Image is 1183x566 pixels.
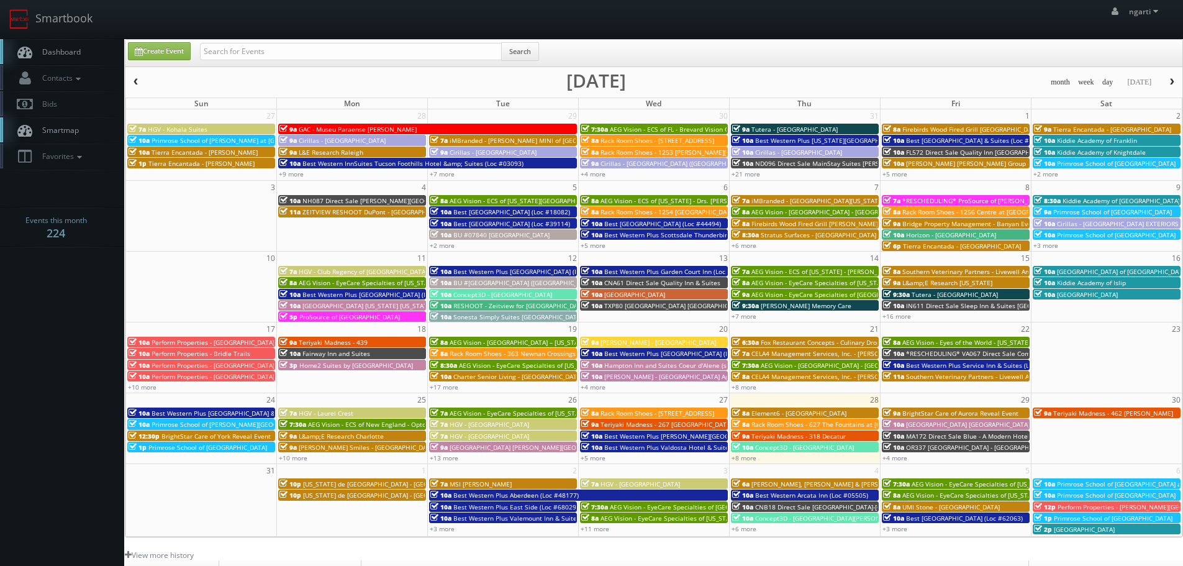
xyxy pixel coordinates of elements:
span: 7a [732,349,750,358]
span: 8a [581,409,599,418]
span: 10a [430,491,451,500]
span: 9a [883,219,900,228]
span: 6a [732,480,750,488]
span: 9a [279,148,297,157]
span: 10a [732,491,753,500]
span: Best Western Arcata Inn (Loc #05505) [755,491,868,500]
span: Best Western Plus Service Inn & Suites (Loc #61094) WHITE GLOVE [906,361,1106,370]
span: Best Western Plus [US_STATE][GEOGRAPHIC_DATA] [GEOGRAPHIC_DATA] (Loc #37096) [755,136,1008,145]
span: Firebirds Wood Fired Grill [GEOGRAPHIC_DATA] [902,125,1041,134]
span: Dashboard [36,47,81,57]
span: HGV - [GEOGRAPHIC_DATA] [450,432,529,440]
span: 6:30a [732,338,759,347]
span: Teriyaki Madness - 439 [299,338,368,347]
span: Kiddie Academy of Islip [1057,278,1126,287]
span: 10a [581,361,602,370]
span: 10a [1034,231,1055,239]
span: Primrose School of [GEOGRAPHIC_DATA] [1057,159,1176,168]
span: 9a [430,443,448,452]
span: 11a [279,208,301,216]
span: 8a [883,491,900,500]
span: Rack Room Shoes - [STREET_ADDRESS] [601,136,714,145]
span: 9a [732,290,750,299]
span: Primrose School of [GEOGRAPHIC_DATA] [1053,208,1172,216]
span: Best [GEOGRAPHIC_DATA] & Suites (Loc #37117) [906,136,1049,145]
span: [GEOGRAPHIC_DATA] [US_STATE] [US_STATE] [302,301,433,310]
span: [GEOGRAPHIC_DATA] [PERSON_NAME][GEOGRAPHIC_DATA] [450,443,622,452]
span: 10a [1034,480,1055,488]
span: 7:30a [279,420,306,429]
span: 8a [581,148,599,157]
span: AEG Vision - [GEOGRAPHIC_DATA] – [US_STATE][GEOGRAPHIC_DATA]. ([GEOGRAPHIC_DATA]) [450,338,717,347]
span: MSI [PERSON_NAME] [450,480,512,488]
span: Sonesta Simply Suites [GEOGRAPHIC_DATA] [453,313,582,321]
span: AEG Vision - [GEOGRAPHIC_DATA] - [GEOGRAPHIC_DATA] [751,208,916,216]
span: 9a [279,338,297,347]
span: 8a [581,196,599,205]
span: BrightStar Care of York Reveal Event [161,432,271,440]
span: OR337 [GEOGRAPHIC_DATA] - [GEOGRAPHIC_DATA] [906,443,1055,452]
span: 10p [279,480,301,488]
span: [GEOGRAPHIC_DATA] [GEOGRAPHIC_DATA] [906,420,1030,429]
span: Kiddie Academy of Knightdale [1057,148,1146,157]
span: HGV - [GEOGRAPHIC_DATA] [601,480,680,488]
span: 10a [581,301,602,310]
span: Rack Room Shoes - 627 The Fountains at [GEOGRAPHIC_DATA] (No Rush) [751,420,966,429]
span: 7a [279,267,297,276]
a: +5 more [581,241,605,250]
span: 11a [883,372,904,381]
span: 10a [1034,267,1055,276]
span: 8a [581,136,599,145]
span: AEG Vision - ECS of New England - OptomEyes Health – [GEOGRAPHIC_DATA] [308,420,535,429]
span: 10a [279,290,301,299]
span: BU #07840 [GEOGRAPHIC_DATA] [453,231,550,239]
a: +13 more [430,454,458,462]
a: +5 more [581,454,605,462]
span: 9a [1034,125,1051,134]
span: 7:30a [581,125,608,134]
a: +2 more [1033,170,1058,178]
span: Perform Properties - [GEOGRAPHIC_DATA] [152,338,274,347]
span: 10a [883,231,904,239]
span: Best Western Plus Garden Court Inn (Loc #05224) [604,267,752,276]
span: Rack Room Shoes - 1253 [PERSON_NAME][GEOGRAPHIC_DATA] [601,148,785,157]
span: HGV - Club Regency of [GEOGRAPHIC_DATA] [299,267,427,276]
a: Create Event [128,42,191,60]
span: ngarti [1129,6,1162,17]
span: NH087 Direct Sale [PERSON_NAME][GEOGRAPHIC_DATA], Ascend Hotel Collection [302,196,545,205]
span: 10a [279,301,301,310]
span: Charter Senior Living - [GEOGRAPHIC_DATA] [453,372,582,381]
span: 8:30a [430,361,457,370]
span: 10a [279,349,301,358]
span: 10a [883,301,904,310]
span: 8a [732,409,750,418]
span: 10a [581,219,602,228]
span: Best Western Plus Scottsdale Thunderbird Suites (Loc #03156) [604,231,792,239]
span: 8a [430,196,448,205]
a: +9 more [279,170,304,178]
span: Rack Room Shoes - 363 Newnan Crossings (No Rush) [450,349,606,358]
span: Hampton Inn and Suites Coeur d'Alene (second shoot) [604,361,765,370]
span: Teriyaki Madness - 267 [GEOGRAPHIC_DATA] [601,420,732,429]
span: 7a [732,196,750,205]
span: 10a [1034,148,1055,157]
span: Cirillas - [GEOGRAPHIC_DATA] [450,148,537,157]
span: Fox Restaurant Concepts - Culinary Dropout [761,338,891,347]
span: AEG Vision - ECS of [US_STATE][GEOGRAPHIC_DATA] [450,196,601,205]
span: *RESCHEDULING* VA067 Direct Sale Comfort Suites [GEOGRAPHIC_DATA] [906,349,1124,358]
span: L&amp;E Research [US_STATE] [902,278,992,287]
a: +16 more [882,312,911,321]
span: L&amp;E Research Charlotte [299,432,384,440]
a: +7 more [430,170,455,178]
span: 7a [430,420,448,429]
span: 10a [1034,290,1055,299]
span: 10a [581,372,602,381]
span: [PERSON_NAME] [PERSON_NAME] Group - [GEOGRAPHIC_DATA] - [STREET_ADDRESS] [906,159,1154,168]
span: 6p [883,242,901,250]
a: +5 more [882,170,907,178]
span: 10a [883,361,904,370]
span: 3p [279,361,297,370]
span: 8a [732,219,750,228]
span: Teriyaki Madness - 462 [PERSON_NAME] [1053,409,1173,418]
span: HGV - Kohala Suites [148,125,207,134]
